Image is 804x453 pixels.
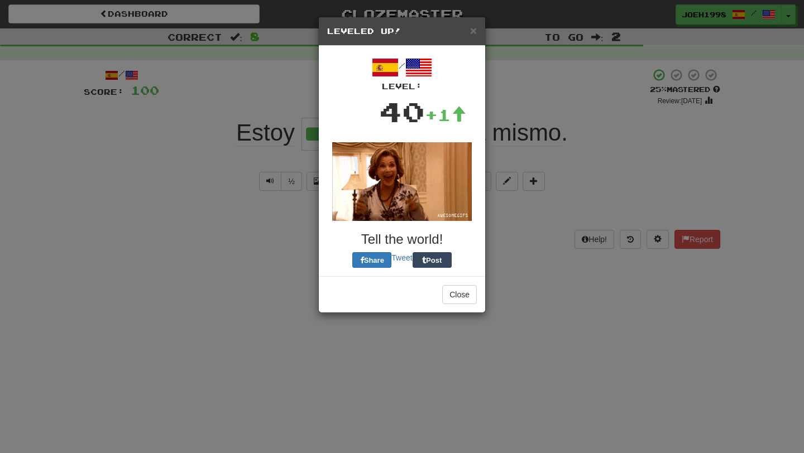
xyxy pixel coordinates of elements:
[327,26,477,37] h5: Leveled Up!
[327,54,477,92] div: /
[391,253,412,262] a: Tweet
[327,81,477,92] div: Level:
[470,24,477,37] span: ×
[379,92,425,131] div: 40
[425,104,466,126] div: +1
[352,252,391,268] button: Share
[413,252,452,268] button: Post
[327,232,477,247] h3: Tell the world!
[332,142,472,221] img: lucille-bluth-8f3fd88a9e1d39ebd4dcae2a3c7398930b7aef404e756e0a294bf35c6fedb1b1.gif
[470,25,477,36] button: Close
[442,285,477,304] button: Close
